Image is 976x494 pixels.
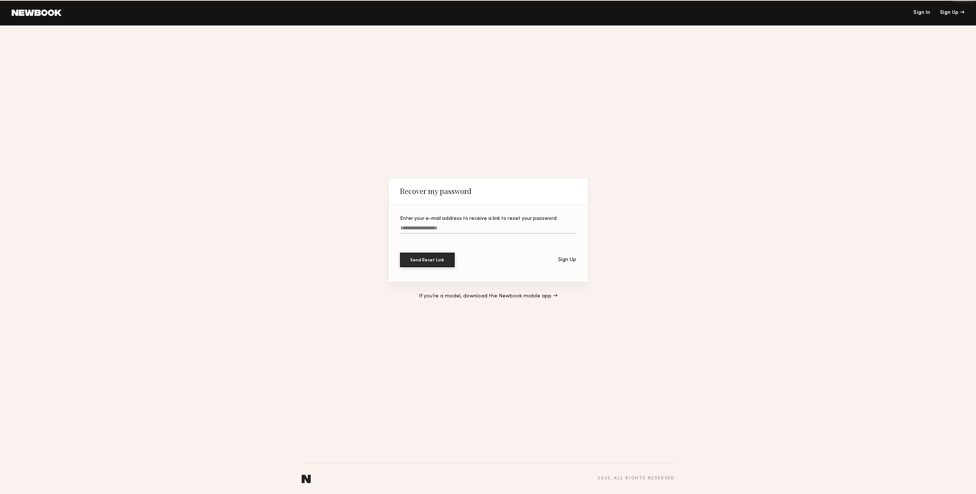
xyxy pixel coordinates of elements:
[597,476,674,481] div: 2025 , all rights reserved
[913,10,930,15] a: Sign In
[400,216,576,221] div: Enter your e-mail address to receive a link to reset your password
[400,187,471,195] div: Recover my password
[400,253,455,267] button: Send Reset Link
[558,257,576,262] div: Sign Up
[419,294,557,299] a: If you’re a model, download the Newbook mobile app →
[400,225,576,234] input: Enter your e-mail address to receive a link to reset your password
[940,10,964,15] div: Sign Up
